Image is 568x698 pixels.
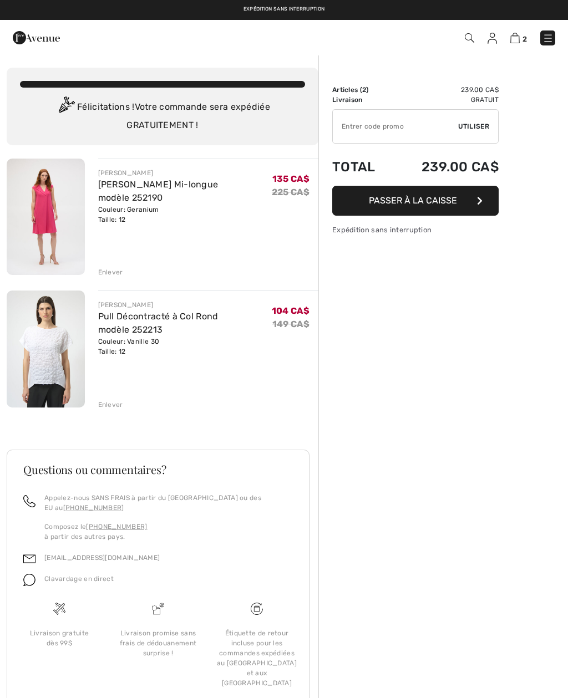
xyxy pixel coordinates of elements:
[86,523,147,531] a: [PHONE_NUMBER]
[332,148,392,186] td: Total
[272,305,310,316] span: 104 CA$
[392,85,499,95] td: 239.00 CA$
[53,603,65,615] img: Livraison gratuite dès 99$
[98,179,219,203] a: [PERSON_NAME] Mi-longue modèle 252190
[13,32,60,42] a: 1ère Avenue
[510,31,527,44] a: 2
[44,522,293,542] p: Composez le à partir des autres pays.
[333,110,458,143] input: Code promo
[98,300,272,310] div: [PERSON_NAME]
[332,85,392,95] td: Articles ( )
[332,186,499,216] button: Passer à la caisse
[118,628,199,658] div: Livraison promise sans frais de dédouanement surprise !
[392,148,499,186] td: 239.00 CA$
[23,553,35,565] img: email
[98,168,272,178] div: [PERSON_NAME]
[272,319,310,329] s: 149 CA$
[488,33,497,44] img: Mes infos
[44,575,114,583] span: Clavardage en direct
[251,603,263,615] img: Livraison gratuite dès 99$
[7,159,85,275] img: Robe Portefeuille Mi-longue modèle 252190
[44,554,160,562] a: [EMAIL_ADDRESS][DOMAIN_NAME]
[458,121,489,131] span: Utiliser
[98,400,123,410] div: Enlever
[13,27,60,49] img: 1ère Avenue
[465,33,474,43] img: Recherche
[332,95,392,105] td: Livraison
[152,603,164,615] img: Livraison promise sans frais de dédouanement surprise&nbsp;!
[510,33,520,43] img: Panier d'achat
[272,174,310,184] span: 135 CA$
[19,628,100,648] div: Livraison gratuite dès 99$
[272,187,310,197] s: 225 CA$
[542,33,554,44] img: Menu
[98,267,123,277] div: Enlever
[362,86,366,94] span: 2
[44,493,293,513] p: Appelez-nous SANS FRAIS à partir du [GEOGRAPHIC_DATA] ou des EU au
[98,311,219,335] a: Pull Décontracté à Col Rond modèle 252213
[7,291,85,407] img: Pull Décontracté à Col Rond modèle 252213
[98,337,272,356] div: Couleur: Vanille 30 Taille: 12
[98,205,272,225] div: Couleur: Geranium Taille: 12
[523,35,527,43] span: 2
[55,96,77,119] img: Congratulation2.svg
[216,628,297,688] div: Étiquette de retour incluse pour les commandes expédiées au [GEOGRAPHIC_DATA] et aux [GEOGRAPHIC_...
[20,96,305,132] div: Félicitations ! Votre commande sera expédiée GRATUITEMENT !
[23,574,35,586] img: chat
[332,225,499,235] div: Expédition sans interruption
[23,464,293,475] h3: Questions ou commentaires?
[392,95,499,105] td: Gratuit
[369,195,457,206] span: Passer à la caisse
[23,495,35,507] img: call
[63,504,124,512] a: [PHONE_NUMBER]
